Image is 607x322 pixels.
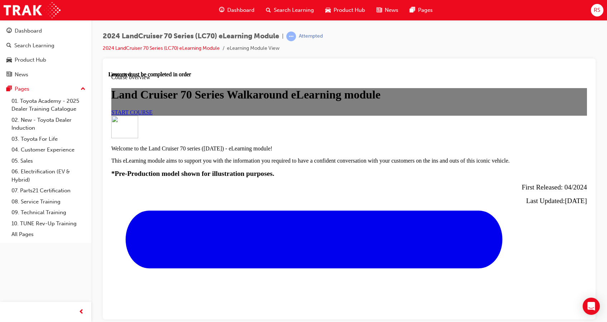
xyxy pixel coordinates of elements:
[385,6,398,14] span: News
[103,45,220,51] a: 2024 LandCruiser 70 Series (LC70) eLearning Module
[9,196,88,207] a: 08. Service Training
[413,112,479,120] span: First Released: 04/2024
[15,85,29,93] div: Pages
[299,33,323,40] div: Attempted
[14,42,54,50] div: Search Learning
[15,56,46,64] div: Product Hub
[9,144,88,155] a: 04. Customer Experience
[418,126,479,133] span: Last Updated:[DATE]
[227,44,280,53] li: eLearning Module View
[286,32,296,41] span: learningRecordVerb_ATTEMPT-icon
[15,27,42,35] div: Dashboard
[9,207,88,218] a: 09. Technical Training
[6,86,12,92] span: pages-icon
[15,71,28,79] div: News
[583,298,600,315] div: Open Intercom Messenger
[3,82,88,96] button: Pages
[9,96,88,115] a: 01. Toyota Academy - 2025 Dealer Training Catalogue
[9,229,88,240] a: All Pages
[3,98,166,106] strong: *Pre-Production model shown for illustration purposes.
[325,6,331,15] span: car-icon
[4,2,60,18] img: Trak
[6,72,12,78] span: news-icon
[3,24,88,38] a: Dashboard
[227,6,254,14] span: Dashboard
[103,32,279,40] span: 2024 LandCruiser 70 Series (LC70) eLearning Module
[9,155,88,167] a: 05. Sales
[213,3,260,18] a: guage-iconDashboard
[79,308,84,317] span: prev-icon
[377,6,382,15] span: news-icon
[404,3,438,18] a: pages-iconPages
[410,6,415,15] span: pages-icon
[3,86,479,93] p: This eLearning module aims to support you with the information you required to have a confident c...
[594,6,600,14] span: RS
[219,6,224,15] span: guage-icon
[9,185,88,196] a: 07. Parts21 Certification
[371,3,404,18] a: news-iconNews
[9,115,88,134] a: 02. New - Toyota Dealer Induction
[9,218,88,229] a: 10. TUNE Rev-Up Training
[418,6,433,14] span: Pages
[81,85,86,94] span: up-icon
[3,38,44,44] a: START COURSE
[282,32,283,40] span: |
[6,43,11,49] span: search-icon
[266,6,271,15] span: search-icon
[3,17,479,30] h1: Land Cruiser 70 Series Walkaround eLearning module
[3,23,88,82] button: DashboardSearch LearningProduct HubNews
[3,68,88,81] a: News
[591,4,603,16] button: RS
[6,28,12,34] span: guage-icon
[274,6,314,14] span: Search Learning
[260,3,320,18] a: search-iconSearch Learning
[3,53,88,67] a: Product Hub
[9,134,88,145] a: 03. Toyota For Life
[3,74,479,81] p: Welcome to the Land Cruiser 70 series ([DATE]) - eLearning module!
[334,6,365,14] span: Product Hub
[9,166,88,185] a: 06. Electrification (EV & Hybrid)
[6,57,12,63] span: car-icon
[320,3,371,18] a: car-iconProduct Hub
[3,39,88,52] a: Search Learning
